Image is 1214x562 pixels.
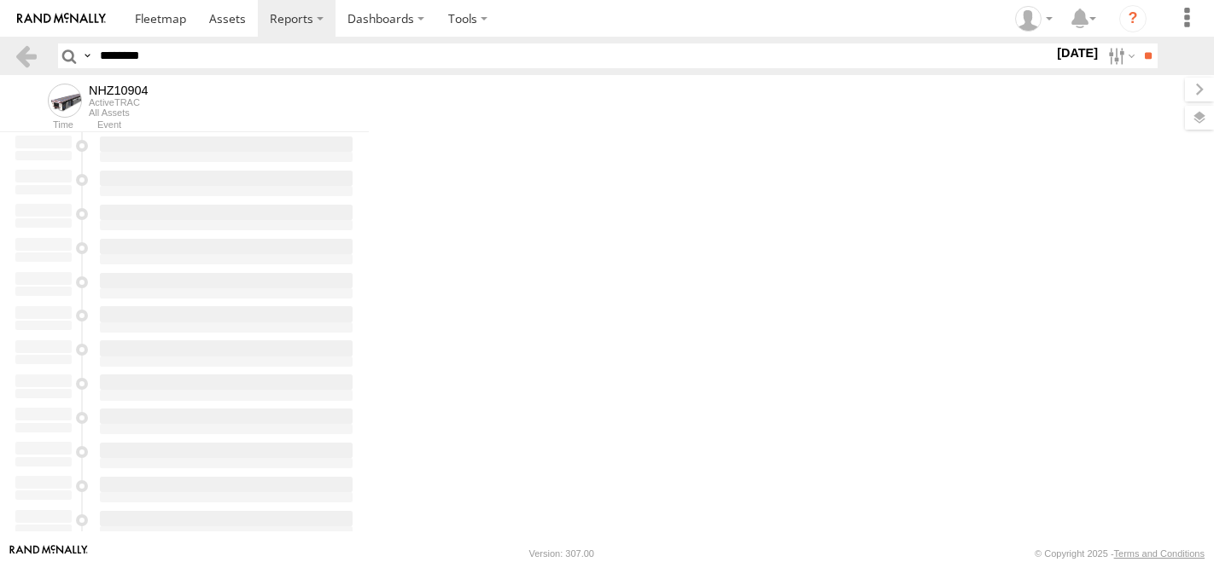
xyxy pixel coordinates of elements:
[1009,6,1059,32] div: Zulema McIntosch
[1101,43,1138,68] label: Search Filter Options
[89,84,149,97] div: NHZ10904 - View Asset History
[1053,43,1101,62] label: [DATE]
[1035,548,1205,559] div: © Copyright 2025 -
[14,43,38,68] a: Back to previous Page
[1119,5,1147,32] i: ?
[9,545,88,562] a: Visit our Website
[529,548,594,559] div: Version: 307.00
[97,121,369,130] div: Event
[80,43,94,68] label: Search Query
[89,107,149,118] div: All Assets
[14,121,73,130] div: Time
[1114,548,1205,559] a: Terms and Conditions
[89,97,149,107] div: ActiveTRAC
[17,13,106,25] img: rand-logo.svg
